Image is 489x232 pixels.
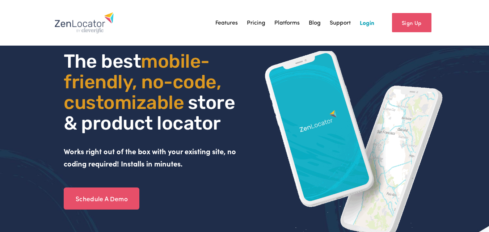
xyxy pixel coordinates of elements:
span: store & product locator [64,91,239,134]
span: mobile- friendly, no-code, customizable [64,50,225,114]
span: The best [64,50,141,72]
a: Schedule A Demo [64,187,139,210]
a: Sign Up [392,13,431,32]
strong: Works right out of the box with your existing site, no coding required! Installs in minutes. [64,146,238,168]
img: Zenlocator [54,12,114,34]
a: Blog [309,17,321,28]
a: Login [360,17,374,28]
a: Platforms [274,17,300,28]
a: Pricing [247,17,265,28]
a: Support [330,17,351,28]
a: Features [215,17,238,28]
